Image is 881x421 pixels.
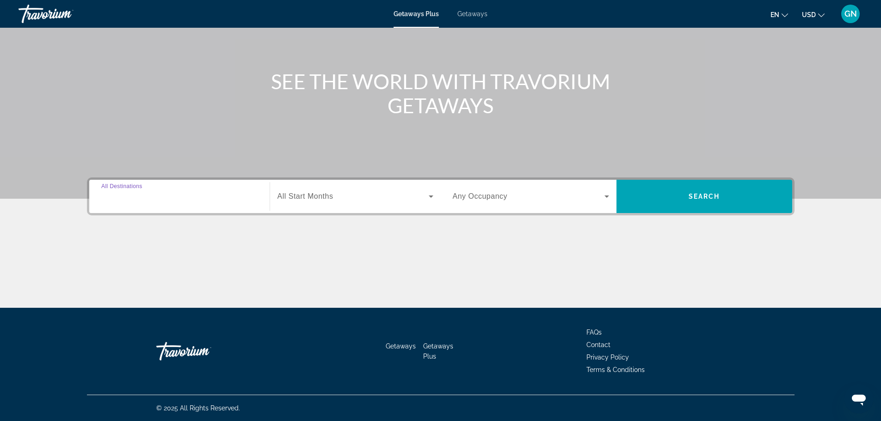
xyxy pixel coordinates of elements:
[616,180,792,213] button: Search
[101,183,142,189] span: All Destinations
[156,337,249,365] a: Travorium
[18,2,111,26] a: Travorium
[689,193,720,200] span: Search
[770,8,788,21] button: Change language
[586,329,602,336] a: FAQs
[802,11,816,18] span: USD
[802,8,825,21] button: Change currency
[844,384,874,414] iframe: Button to launch messaging window
[586,341,610,348] a: Contact
[423,342,453,360] a: Getaways Plus
[267,69,614,117] h1: SEE THE WORLD WITH TRAVORIUM GETAWAYS
[770,11,779,18] span: en
[386,342,416,350] a: Getaways
[453,192,508,200] span: Any Occupancy
[457,10,487,18] a: Getaways
[844,9,857,18] span: GN
[838,4,863,24] button: User Menu
[394,10,439,18] a: Getaways Plus
[586,354,629,361] a: Privacy Policy
[277,192,333,200] span: All Start Months
[156,404,240,412] span: © 2025 All Rights Reserved.
[89,180,792,213] div: Search widget
[586,366,645,373] a: Terms & Conditions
